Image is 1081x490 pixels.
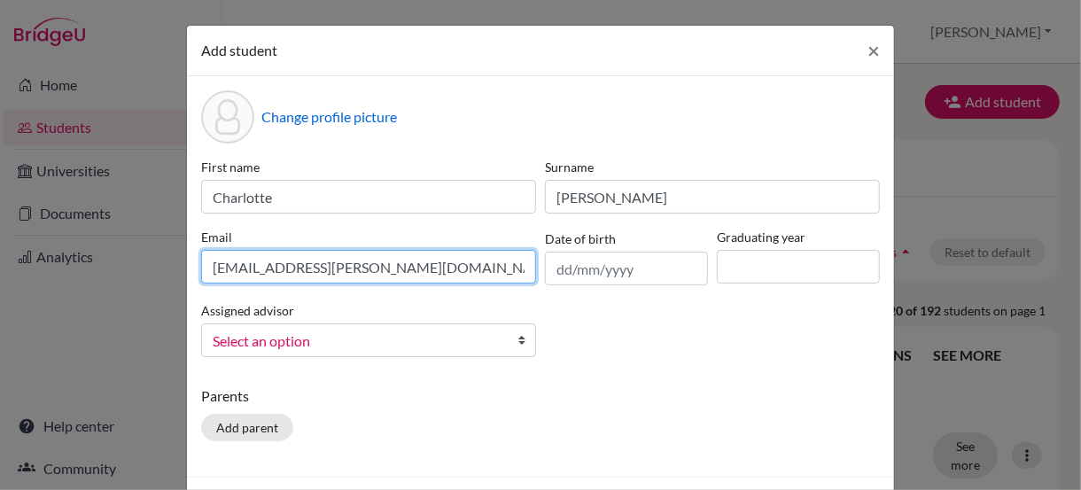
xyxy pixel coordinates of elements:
[201,158,536,176] label: First name
[717,228,880,246] label: Graduating year
[201,228,536,246] label: Email
[545,252,708,285] input: dd/mm/yyyy
[201,301,294,320] label: Assigned advisor
[213,330,502,353] span: Select an option
[545,229,616,248] label: Date of birth
[853,26,894,75] button: Close
[201,385,880,407] p: Parents
[201,414,293,441] button: Add parent
[201,90,254,144] div: Profile picture
[201,42,277,58] span: Add student
[545,158,880,176] label: Surname
[867,37,880,63] span: ×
